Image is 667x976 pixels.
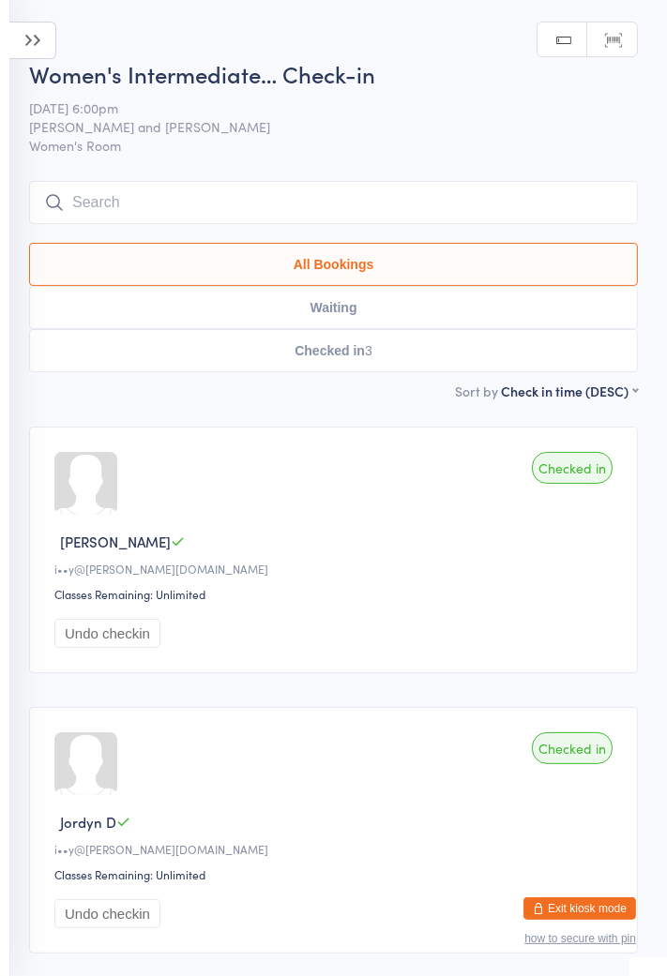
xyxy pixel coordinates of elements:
[29,243,638,286] button: All Bookings
[54,866,618,882] div: Classes Remaining: Unlimited
[29,286,638,329] button: Waiting
[524,932,636,945] button: how to secure with pin
[54,899,160,928] button: Undo checkin
[29,181,638,224] input: Search
[54,619,160,648] button: Undo checkin
[532,732,613,764] div: Checked in
[365,343,372,358] div: 3
[29,58,638,89] h2: Women's Intermediate… Check-in
[54,841,618,857] div: i••y@[PERSON_NAME][DOMAIN_NAME]
[29,117,609,136] span: [PERSON_NAME] and [PERSON_NAME]
[29,329,638,372] button: Checked in3
[60,812,116,832] span: Jordyn D
[29,98,609,117] span: [DATE] 6:00pm
[60,532,171,551] span: [PERSON_NAME]
[523,897,636,920] button: Exit kiosk mode
[455,382,498,400] label: Sort by
[29,136,638,155] span: Women's Room
[54,561,618,577] div: i••y@[PERSON_NAME][DOMAIN_NAME]
[532,452,613,484] div: Checked in
[54,586,618,602] div: Classes Remaining: Unlimited
[501,382,638,400] div: Check in time (DESC)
